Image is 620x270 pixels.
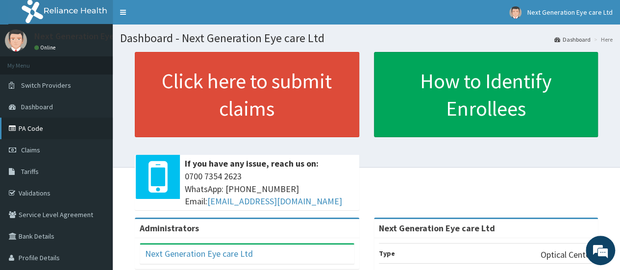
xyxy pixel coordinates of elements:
[140,222,199,234] b: Administrators
[34,32,148,41] p: Next Generation Eye care Ltd
[120,32,613,45] h1: Dashboard - Next Generation Eye care Ltd
[592,35,613,44] li: Here
[135,52,359,137] a: Click here to submit claims
[379,222,495,234] strong: Next Generation Eye care Ltd
[5,29,27,51] img: User Image
[21,146,40,154] span: Claims
[21,81,71,90] span: Switch Providers
[554,35,591,44] a: Dashboard
[379,249,395,258] b: Type
[527,8,613,17] span: Next Generation Eye care Ltd
[185,170,354,208] span: 0700 7354 2623 WhatsApp: [PHONE_NUMBER] Email:
[21,167,39,176] span: Tariffs
[374,52,598,137] a: How to Identify Enrollees
[34,44,58,51] a: Online
[21,102,53,111] span: Dashboard
[541,248,593,261] p: Optical Center
[509,6,521,19] img: User Image
[145,248,253,259] a: Next Generation Eye care Ltd
[207,196,342,207] a: [EMAIL_ADDRESS][DOMAIN_NAME]
[185,158,319,169] b: If you have any issue, reach us on:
